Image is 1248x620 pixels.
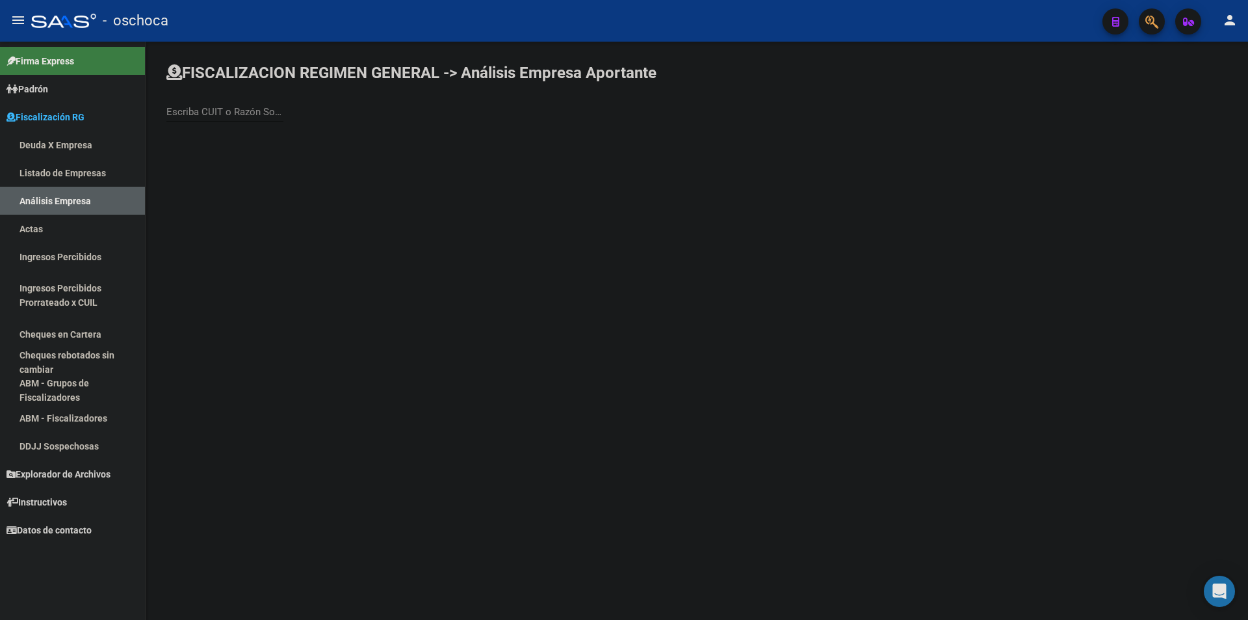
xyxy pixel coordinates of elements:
span: Explorador de Archivos [6,467,110,481]
div: Open Intercom Messenger [1204,576,1235,607]
span: Firma Express [6,54,74,68]
h1: FISCALIZACION REGIMEN GENERAL -> Análisis Empresa Aportante [166,62,656,83]
span: - oschoca [103,7,168,35]
mat-icon: menu [10,12,26,28]
mat-icon: person [1222,12,1238,28]
span: Datos de contacto [6,523,92,537]
span: Instructivos [6,495,67,509]
span: Fiscalización RG [6,110,84,124]
span: Padrón [6,82,48,96]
